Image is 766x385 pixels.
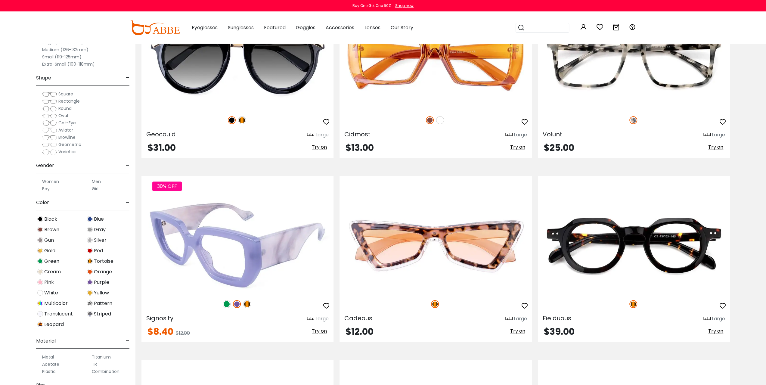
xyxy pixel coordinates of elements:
[58,113,68,119] span: Oval
[58,141,81,147] span: Geometric
[310,327,329,335] button: Try on
[42,142,57,148] img: Geometric.png
[296,24,315,31] span: Goggles
[42,127,57,133] img: Aviator.png
[58,91,73,97] span: Square
[37,290,43,296] img: White
[629,116,637,124] img: Ivory Tortoise
[629,300,637,308] img: Tortoise
[146,314,173,322] span: Signosity
[141,13,333,109] img: Black Geocould - Acetate,Metal ,Universal Bridge Fit
[92,178,101,185] label: Men
[352,3,391,8] div: Buy One Get One 50%
[87,216,93,222] img: Blue
[391,24,413,31] span: Our Story
[94,247,103,254] span: Red
[37,216,43,222] img: Black
[310,143,329,151] button: Try on
[514,131,527,138] div: Large
[176,330,190,337] span: $12.00
[126,195,129,210] span: -
[703,317,711,321] img: size ruler
[42,113,57,119] img: Oval.png
[42,353,54,361] label: Metal
[37,279,43,285] img: Pink
[42,361,59,368] label: Acetate
[307,133,314,137] img: size ruler
[37,248,43,253] img: Gold
[42,98,57,104] img: Rectangle.png
[44,258,59,265] span: Green
[544,325,575,338] span: $39.00
[37,311,43,317] img: Translucent
[508,143,527,151] button: Try on
[364,24,380,31] span: Lenses
[538,13,730,109] img: Ivory-tortoise Volunt - Acetate ,Universal Bridge Fit
[510,328,525,334] span: Try on
[94,268,112,275] span: Orange
[42,91,57,97] img: Square.png
[42,135,57,141] img: Browline.png
[344,314,372,322] span: Cadeous
[238,116,246,124] img: Tortoise
[37,300,43,306] img: Multicolor
[147,141,176,154] span: $31.00
[36,158,54,173] span: Gender
[36,71,51,85] span: Shape
[87,248,93,253] img: Red
[87,279,93,285] img: Purple
[395,3,414,8] div: Shop now
[42,106,57,112] img: Round.png
[42,185,50,192] label: Boy
[44,237,54,244] span: Gun
[44,300,68,307] span: Multicolor
[37,269,43,275] img: Cream
[436,116,444,124] img: White
[92,185,98,192] label: Girl
[87,237,93,243] img: Silver
[340,197,532,293] img: Tortoise Cadeous - Acetate ,Universal Bridge Fit
[243,300,251,308] img: Tortoise
[94,300,112,307] span: Pattern
[538,197,730,293] a: Tortoise Fielduous - Acetate ,Universal Bridge Fit
[44,216,57,223] span: Black
[315,131,329,138] div: Large
[36,334,56,348] span: Material
[58,98,80,104] span: Rectangle
[37,227,43,232] img: Brown
[510,144,525,151] span: Try on
[141,197,333,293] img: Green Signosity - Acetate ,Universal Bridge Fit
[44,310,73,318] span: Translucent
[228,24,254,31] span: Sunglasses
[346,325,374,338] span: $12.00
[42,178,59,185] label: Women
[315,315,329,322] div: Large
[147,325,173,338] span: $8.40
[543,130,562,138] span: Volunt
[130,20,180,35] img: abbeglasses.com
[706,143,725,151] button: Try on
[37,258,43,264] img: Green
[94,310,111,318] span: Striped
[126,71,129,85] span: -
[94,279,109,286] span: Purple
[706,327,725,335] button: Try on
[58,120,76,126] span: Cat-Eye
[58,127,73,133] span: Aviator
[36,195,49,210] span: Color
[94,226,106,233] span: Gray
[37,321,43,327] img: Leopard
[307,317,314,321] img: size ruler
[264,24,286,31] span: Featured
[87,258,93,264] img: Tortoise
[340,13,532,109] img: Brown Cidmost - Acetate ,Universal Bridge Fit
[514,315,527,322] div: Large
[44,279,54,286] span: Pink
[192,24,218,31] span: Eyeglasses
[92,361,97,368] label: TR
[42,53,82,61] label: Small (119-125mm)
[42,120,57,126] img: Cat-Eye.png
